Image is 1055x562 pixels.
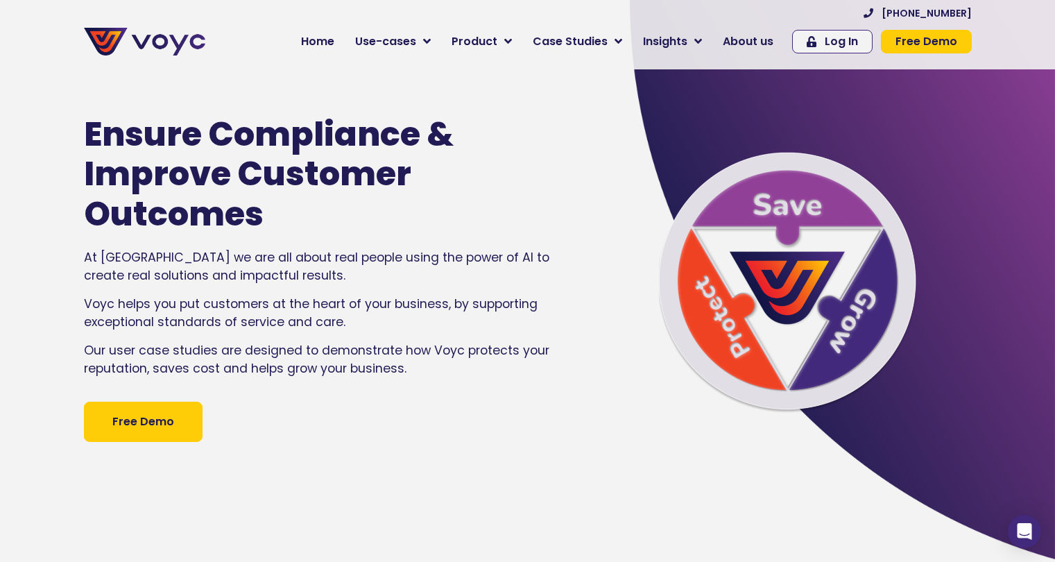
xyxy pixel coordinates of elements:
a: Free Demo [84,402,203,442]
p: Voyc helps you put customers at the heart of your business, by supporting exceptional standards o... [84,295,558,332]
a: Use-cases [345,28,441,56]
a: [PHONE_NUMBER] [864,8,972,18]
a: Log In [792,30,873,53]
a: Free Demo [881,30,972,53]
a: Home [291,28,345,56]
a: Insights [633,28,712,56]
span: [PHONE_NUMBER] [882,8,972,18]
span: Free Demo [895,36,957,47]
a: Case Studies [522,28,633,56]
span: Log In [825,36,858,47]
a: Product [441,28,522,56]
h1: Ensure Compliance & Improve Customer Outcomes [84,114,517,235]
span: Free Demo [112,414,174,430]
span: About us [723,33,773,50]
span: Home [301,33,334,50]
div: Open Intercom Messenger [1008,515,1041,548]
img: voyc-full-logo [84,28,205,56]
span: Use-cases [355,33,416,50]
a: About us [712,28,784,56]
span: Product [452,33,497,50]
span: Case Studies [533,33,608,50]
p: At [GEOGRAPHIC_DATA] we are all about real people using the power of AI to create real solutions ... [84,248,558,285]
span: Insights [643,33,687,50]
p: Our user case studies are designed to demonstrate how Voyc protects your reputation, saves cost a... [84,341,558,378]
